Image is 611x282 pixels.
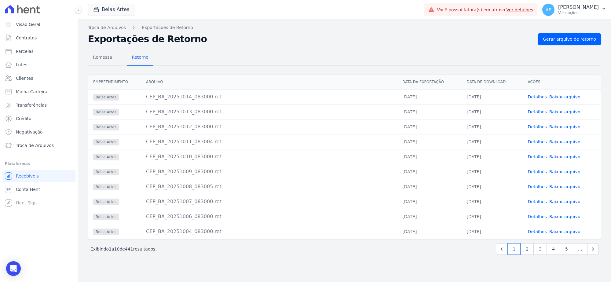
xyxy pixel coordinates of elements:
span: Belas Artes [93,214,119,220]
a: Detalhes [528,94,547,99]
td: [DATE] [462,119,523,134]
span: Conta Hent [16,186,40,192]
div: CEP_BA_20251004_083000.ret [146,228,393,235]
a: Clientes [2,72,75,84]
a: Baixar arquivo [549,214,580,219]
span: 1 [109,247,112,251]
th: Arquivo [141,75,397,90]
a: Detalhes [528,214,547,219]
td: [DATE] [397,119,462,134]
a: Lotes [2,59,75,71]
a: Detalhes [528,109,547,114]
a: Baixar arquivo [549,199,580,204]
div: CEP_BA_20251013_083000.ret [146,108,393,115]
span: Belas Artes [93,169,119,175]
span: Lotes [16,62,27,68]
span: Belas Artes [93,124,119,130]
a: 2 [521,243,534,255]
td: [DATE] [462,179,523,194]
span: Clientes [16,75,33,81]
span: Belas Artes [93,184,119,190]
a: Detalhes [528,229,547,234]
span: Retorno [128,51,152,63]
td: [DATE] [462,149,523,164]
td: [DATE] [397,209,462,224]
div: CEP_BA_20251011_083004.ret [146,138,393,145]
a: 4 [547,243,560,255]
span: Belas Artes [93,139,119,145]
a: Baixar arquivo [549,184,580,189]
a: Detalhes [528,124,547,129]
a: Troca de Arquivos [2,139,75,152]
span: Transferências [16,102,47,108]
a: Previous [496,243,507,255]
span: 441 [125,247,133,251]
th: Data de Download [462,75,523,90]
a: Parcelas [2,45,75,57]
a: Baixar arquivo [549,124,580,129]
th: Data da Exportação [397,75,462,90]
td: [DATE] [462,194,523,209]
a: Minha Carteira [2,86,75,98]
a: Baixar arquivo [549,139,580,144]
button: AP [PERSON_NAME] Ver opções [537,1,611,18]
button: Belas Artes [88,4,134,15]
span: Belas Artes [93,199,119,205]
td: [DATE] [462,224,523,239]
div: CEP_BA_20251008_083005.ret [146,183,393,190]
a: Detalhes [528,199,547,204]
a: Detalhes [528,184,547,189]
span: Belas Artes [93,94,119,101]
h2: Exportações de Retorno [88,34,533,45]
td: [DATE] [462,104,523,119]
div: CEP_BA_20251014_083000.ret [146,93,393,101]
span: Contratos [16,35,37,41]
div: CEP_BA_20251007_083000.ret [146,198,393,205]
p: Ver opções [558,10,599,15]
span: Troca de Arquivos [16,142,54,148]
span: … [573,243,587,255]
a: Gerar arquivo de retorno [538,33,601,45]
a: Baixar arquivo [549,229,580,234]
a: Baixar arquivo [549,169,580,174]
th: Ações [523,75,601,90]
td: [DATE] [397,149,462,164]
a: Baixar arquivo [549,94,580,99]
a: 5 [560,243,573,255]
a: Contratos [2,32,75,44]
span: Minha Carteira [16,89,47,95]
div: CEP_BA_20251006_083000.ret [146,213,393,220]
a: Baixar arquivo [549,154,580,159]
td: [DATE] [397,179,462,194]
a: Conta Hent [2,183,75,196]
span: Recebíveis [16,173,39,179]
a: Detalhes [528,169,547,174]
nav: Tab selector [88,50,153,66]
a: Recebíveis [2,170,75,182]
span: 10 [114,247,120,251]
th: Empreendimento [88,75,141,90]
td: [DATE] [397,224,462,239]
a: Troca de Arquivos [88,24,126,31]
a: Remessa [88,50,117,66]
div: Open Intercom Messenger [6,261,21,276]
p: Exibindo a de resultados. [90,246,157,252]
td: [DATE] [462,164,523,179]
div: Plataformas [5,160,73,167]
p: [PERSON_NAME] [558,4,599,10]
a: Next [587,243,599,255]
a: Detalhes [528,154,547,159]
span: Negativação [16,129,43,135]
div: CEP_BA_20251012_083000.ret [146,123,393,130]
span: Belas Artes [93,109,119,115]
a: Transferências [2,99,75,111]
div: CEP_BA_20251009_083000.ret [146,168,393,175]
span: Gerar arquivo de retorno [543,36,596,42]
td: [DATE] [397,164,462,179]
nav: Breadcrumb [88,24,601,31]
div: CEP_BA_20251010_083000.ret [146,153,393,160]
a: Retorno [127,50,153,66]
td: [DATE] [462,209,523,224]
td: [DATE] [397,89,462,104]
a: Crédito [2,112,75,125]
